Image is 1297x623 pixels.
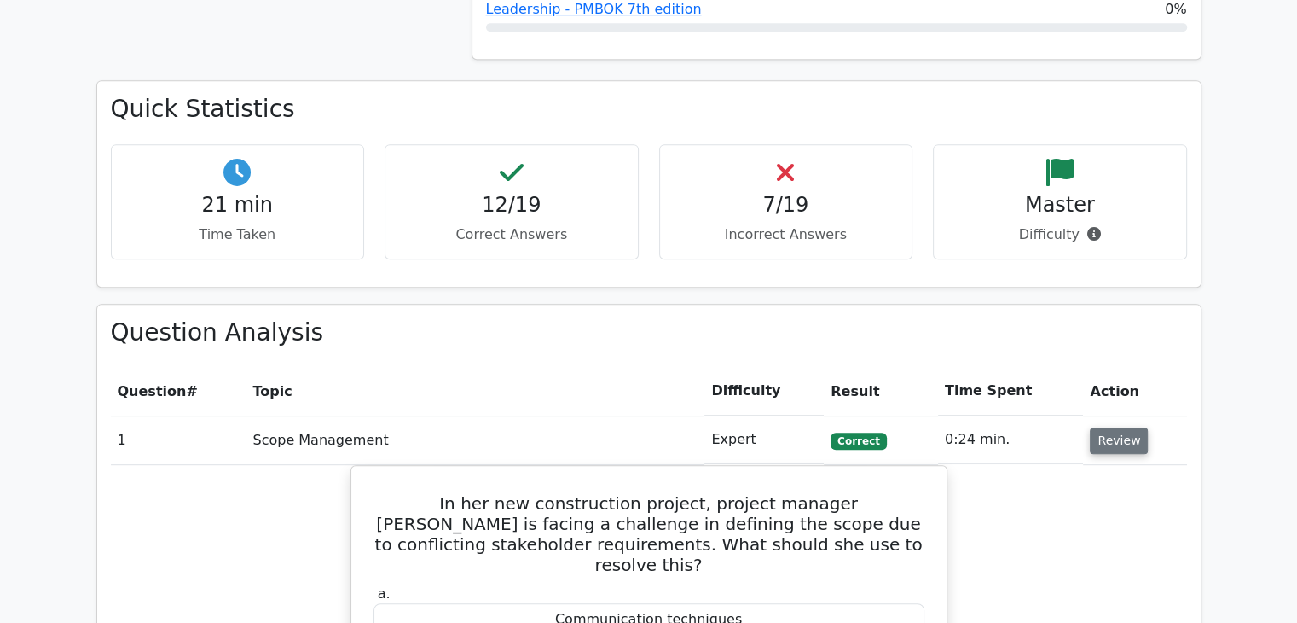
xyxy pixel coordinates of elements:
[246,367,704,416] th: Topic
[824,367,938,416] th: Result
[399,224,624,245] p: Correct Answers
[378,585,391,602] span: a.
[111,416,246,464] td: 1
[674,224,899,245] p: Incorrect Answers
[111,367,246,416] th: #
[111,95,1187,124] h3: Quick Statistics
[372,493,926,575] h5: In her new construction project, project manager [PERSON_NAME] is facing a challenge in defining ...
[111,318,1187,347] h3: Question Analysis
[118,383,187,399] span: Question
[831,433,886,450] span: Correct
[486,1,702,17] a: Leadership - PMBOK 7th edition
[704,416,824,464] td: Expert
[1090,428,1148,454] button: Review
[125,224,350,245] p: Time Taken
[399,193,624,218] h4: 12/19
[938,416,1084,464] td: 0:24 min.
[674,193,899,218] h4: 7/19
[947,224,1173,245] p: Difficulty
[1083,367,1186,416] th: Action
[246,416,704,464] td: Scope Management
[938,367,1084,416] th: Time Spent
[947,193,1173,218] h4: Master
[704,367,824,416] th: Difficulty
[125,193,350,218] h4: 21 min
